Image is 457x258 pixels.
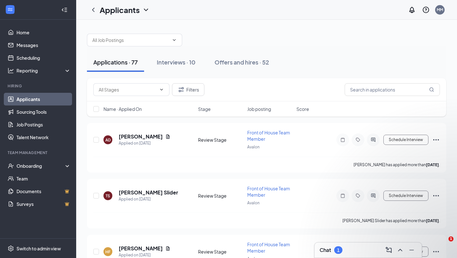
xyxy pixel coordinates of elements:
[437,7,443,12] div: MM
[345,83,440,96] input: Search in applications
[119,133,163,140] h5: [PERSON_NAME]
[448,236,454,241] span: 1
[247,106,271,112] span: Job posting
[198,248,243,255] div: Review Stage
[432,192,440,200] svg: Ellipses
[100,4,140,15] h1: Applicants
[369,193,377,198] svg: ActiveChat
[99,86,156,93] input: All Stages
[142,6,150,14] svg: ChevronDown
[159,87,164,92] svg: ChevronDown
[432,136,440,144] svg: Ellipses
[383,191,428,201] button: Schedule Interview
[435,236,451,252] iframe: Intercom live chat
[7,6,13,13] svg: WorkstreamLogo
[247,145,260,149] span: Avalon
[198,106,211,112] span: Stage
[105,137,111,143] div: AD
[172,83,204,96] button: Filter Filters
[17,185,71,198] a: DocumentsCrown
[385,246,393,254] svg: ComposeMessage
[89,6,97,14] svg: ChevronLeft
[119,140,170,146] div: Applied on [DATE]
[383,135,428,145] button: Schedule Interview
[198,137,243,143] div: Review Stage
[369,137,377,142] svg: ActiveChat
[92,37,169,44] input: All Job Postings
[93,58,138,66] div: Applications · 77
[339,137,347,142] svg: Note
[429,87,434,92] svg: MagnifyingGlass
[320,247,331,254] h3: Chat
[408,246,415,254] svg: Minimize
[407,245,417,255] button: Minimize
[432,248,440,255] svg: Ellipses
[105,249,110,255] div: HF
[8,245,14,252] svg: Settings
[247,130,290,142] span: Front of House Team Member
[408,6,416,14] svg: Notifications
[17,172,71,185] a: Team
[396,246,404,254] svg: ChevronUp
[119,196,178,202] div: Applied on [DATE]
[165,246,170,251] svg: Document
[337,248,340,253] div: 1
[395,245,405,255] button: ChevronUp
[8,150,70,155] div: Team Management
[106,193,110,199] div: TS
[247,186,290,198] span: Front of House Team Member
[247,241,290,254] span: Front of House Team Member
[8,163,14,169] svg: UserCheck
[8,67,14,74] svg: Analysis
[422,6,430,14] svg: QuestionInfo
[17,105,71,118] a: Sourcing Tools
[119,189,178,196] h5: [PERSON_NAME] Slider
[198,193,243,199] div: Review Stage
[339,193,347,198] svg: Note
[17,67,71,74] div: Reporting
[17,39,71,51] a: Messages
[426,162,439,167] b: [DATE]
[119,245,163,252] h5: [PERSON_NAME]
[17,26,71,39] a: Home
[354,193,362,198] svg: Tag
[17,51,71,64] a: Scheduling
[17,163,65,169] div: Onboarding
[17,198,71,210] a: SurveysCrown
[8,83,70,89] div: Hiring
[165,134,170,139] svg: Document
[354,162,440,167] p: [PERSON_NAME] has applied more than .
[61,7,68,13] svg: Collapse
[354,137,362,142] svg: Tag
[103,106,142,112] span: Name · Applied On
[172,37,177,43] svg: ChevronDown
[384,245,394,255] button: ComposeMessage
[215,58,269,66] div: Offers and hires · 52
[247,200,260,205] span: Avalon
[157,58,195,66] div: Interviews · 10
[17,93,71,105] a: Applicants
[17,245,61,252] div: Switch to admin view
[177,86,185,93] svg: Filter
[17,131,71,144] a: Talent Network
[17,118,71,131] a: Job Postings
[296,106,309,112] span: Score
